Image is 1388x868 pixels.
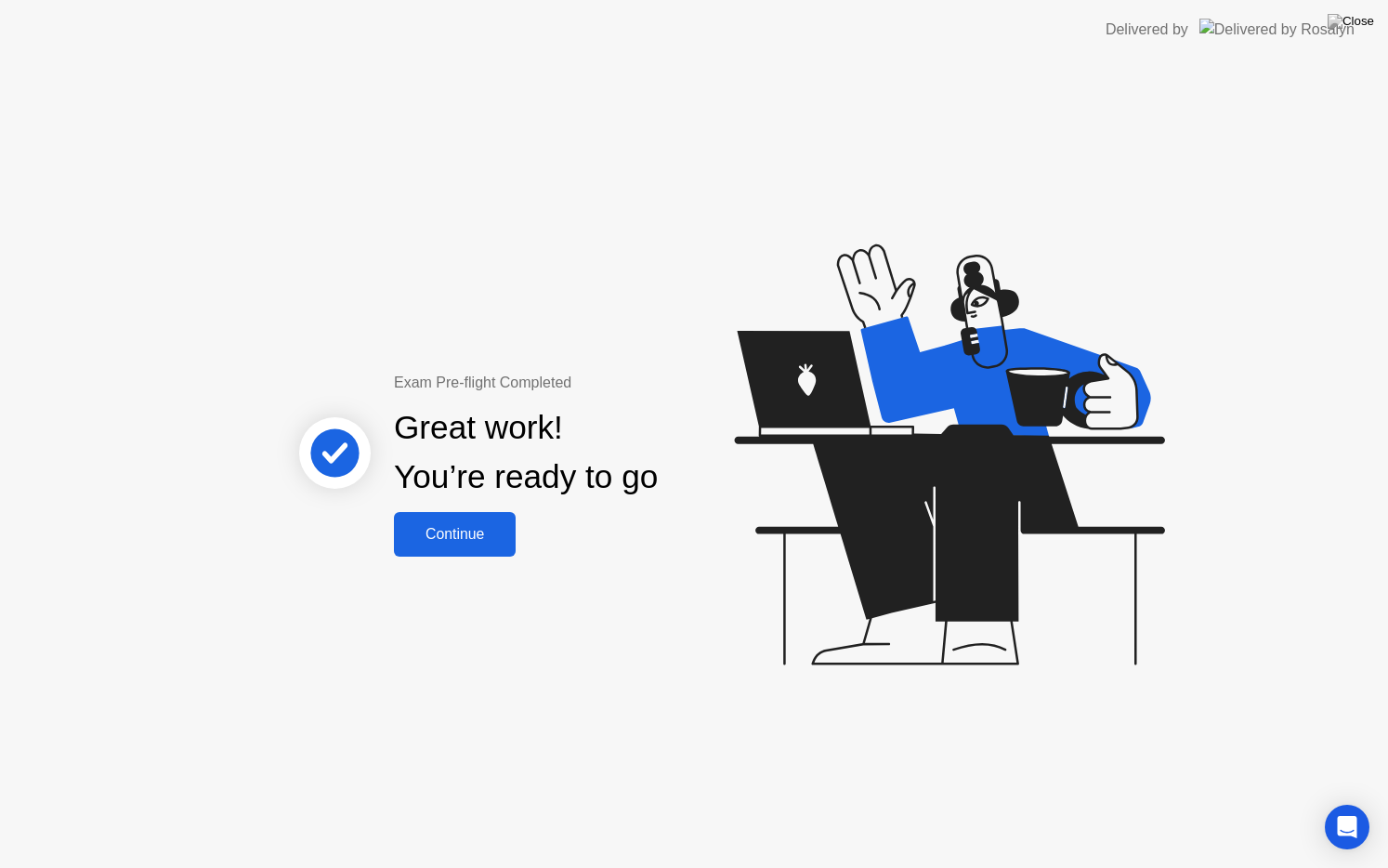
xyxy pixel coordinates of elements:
[1199,19,1355,40] img: Delivered by Rosalyn
[1325,805,1369,849] div: Open Intercom Messenger
[1328,14,1374,29] img: Close
[394,512,516,557] button: Continue
[1106,19,1188,41] div: Delivered by
[394,372,778,394] div: Exam Pre-flight Completed
[399,526,510,543] div: Continue
[394,403,658,502] div: Great work! You’re ready to go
